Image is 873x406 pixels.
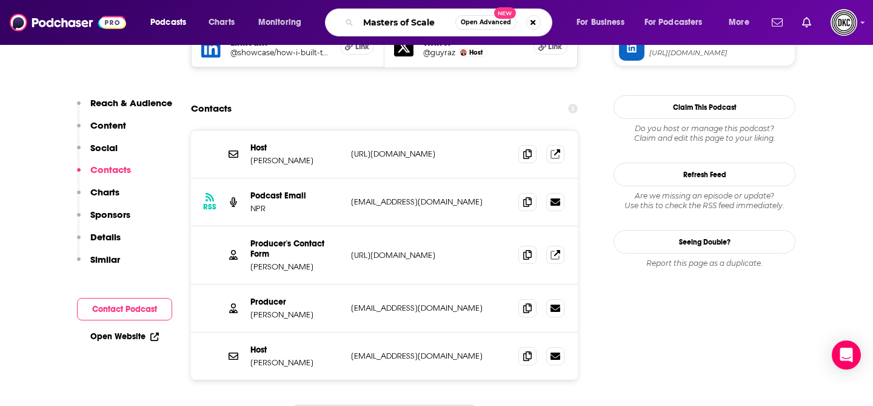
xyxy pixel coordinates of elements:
img: Podchaser - Follow, Share and Rate Podcasts [10,11,126,34]
p: Sponsors [90,209,130,220]
button: Contacts [77,164,131,186]
p: [PERSON_NAME] [250,155,341,166]
button: open menu [250,13,317,32]
span: Link [355,42,369,52]
p: [PERSON_NAME] [250,357,341,368]
button: Refresh Feed [614,163,795,186]
p: [EMAIL_ADDRESS][DOMAIN_NAME] [351,351,509,361]
p: [PERSON_NAME] [250,262,341,272]
p: Contacts [90,164,131,175]
span: Monitoring [258,14,301,31]
p: Host [250,143,341,153]
span: Open Advanced [461,19,511,25]
span: Do you host or manage this podcast? [614,124,795,134]
p: Details [90,231,121,243]
button: Content [77,120,126,142]
span: For Business [577,14,624,31]
a: Link [340,39,374,55]
button: Open AdvancedNew [455,15,517,30]
a: Charts [201,13,242,32]
span: Podcasts [150,14,186,31]
a: Link [533,39,567,55]
img: Guy Raz [460,49,467,56]
span: Link [548,42,562,52]
div: Report this page as a duplicate. [614,259,795,268]
div: Search podcasts, credits, & more... [336,8,564,36]
span: Host [469,49,483,56]
p: [EMAIL_ADDRESS][DOMAIN_NAME] [351,303,509,313]
p: [EMAIL_ADDRESS][DOMAIN_NAME] [351,197,509,207]
span: More [729,14,749,31]
p: Similar [90,254,120,265]
div: Claim and edit this page to your liking. [614,124,795,143]
a: Show notifications dropdown [797,12,816,33]
span: New [494,7,516,19]
div: Are we missing an episode or update? Use this to check the RSS feed immediately. [614,191,795,211]
button: Sponsors [77,209,130,231]
input: Search podcasts, credits, & more... [358,13,455,32]
span: https://www.linkedin.com/in/showcase/how-i-built-this/ [649,49,790,58]
button: Details [77,231,121,254]
button: open menu [568,13,640,32]
a: @showcase/how-i-built-this/ [230,48,330,57]
button: Social [77,142,118,164]
button: open menu [637,13,720,32]
button: Claim This Podcast [614,95,795,119]
p: Podcast Email [250,191,341,201]
a: Show notifications dropdown [767,12,788,33]
p: Reach & Audience [90,97,172,109]
h2: Contacts [191,97,232,120]
p: Charts [90,186,119,198]
p: [PERSON_NAME] [250,310,341,320]
p: NPR [250,203,341,214]
img: User Profile [831,9,857,36]
a: Seeing Double? [614,230,795,254]
button: open menu [720,13,764,32]
span: Logged in as DKCMediatech [831,9,857,36]
button: Show profile menu [831,9,857,36]
p: Producer's Contact Form [250,239,341,259]
p: Social [90,142,118,154]
p: Host [250,345,341,355]
p: [URL][DOMAIN_NAME] [351,149,509,159]
h3: RSS [203,202,216,212]
p: Producer [250,297,341,307]
button: Reach & Audience [77,97,172,120]
button: open menu [142,13,202,32]
span: Charts [209,14,235,31]
a: Open Website [90,331,159,342]
a: Linkedin[URL][DOMAIN_NAME] [619,35,790,61]
div: Open Intercom Messenger [832,340,861,370]
p: [URL][DOMAIN_NAME] [351,250,509,260]
p: Content [90,120,126,131]
button: Charts [77,186,119,209]
button: Similar [77,254,120,276]
a: @guyraz [423,48,455,57]
span: For Podcasters [644,14,703,31]
button: Contact Podcast [77,298,172,320]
